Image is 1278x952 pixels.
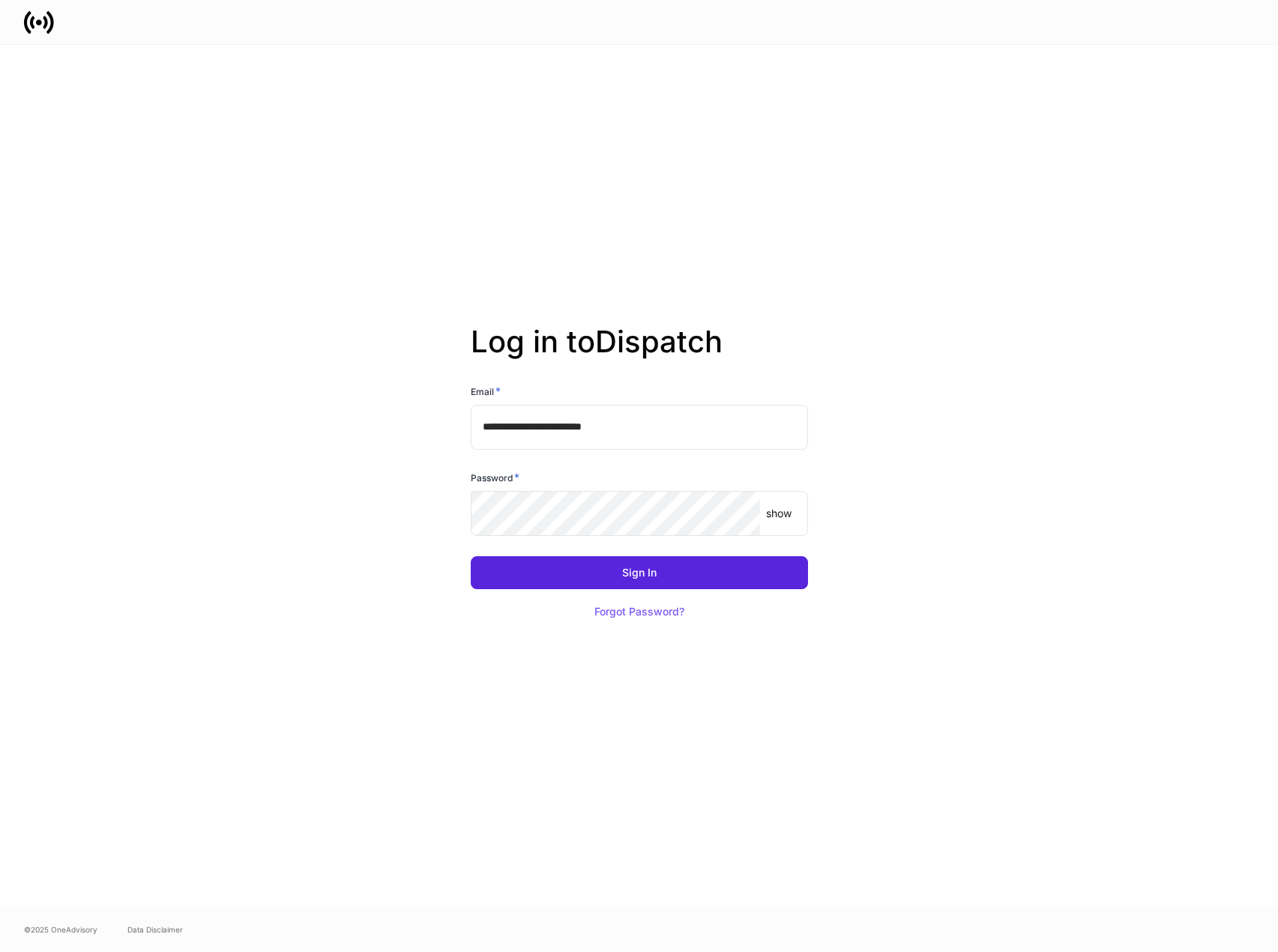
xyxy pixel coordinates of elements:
a: Data Disclaimer [127,924,183,936]
div: Forgot Password? [594,606,684,617]
p: show [766,506,792,521]
h2: Log in to Dispatch [471,324,808,384]
h6: Email [471,384,501,399]
span: © 2025 OneAdvisory [24,924,97,936]
div: Sign In [622,567,657,578]
h6: Password [471,470,519,485]
button: Forgot Password? [576,595,703,628]
button: Sign In [471,556,808,589]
